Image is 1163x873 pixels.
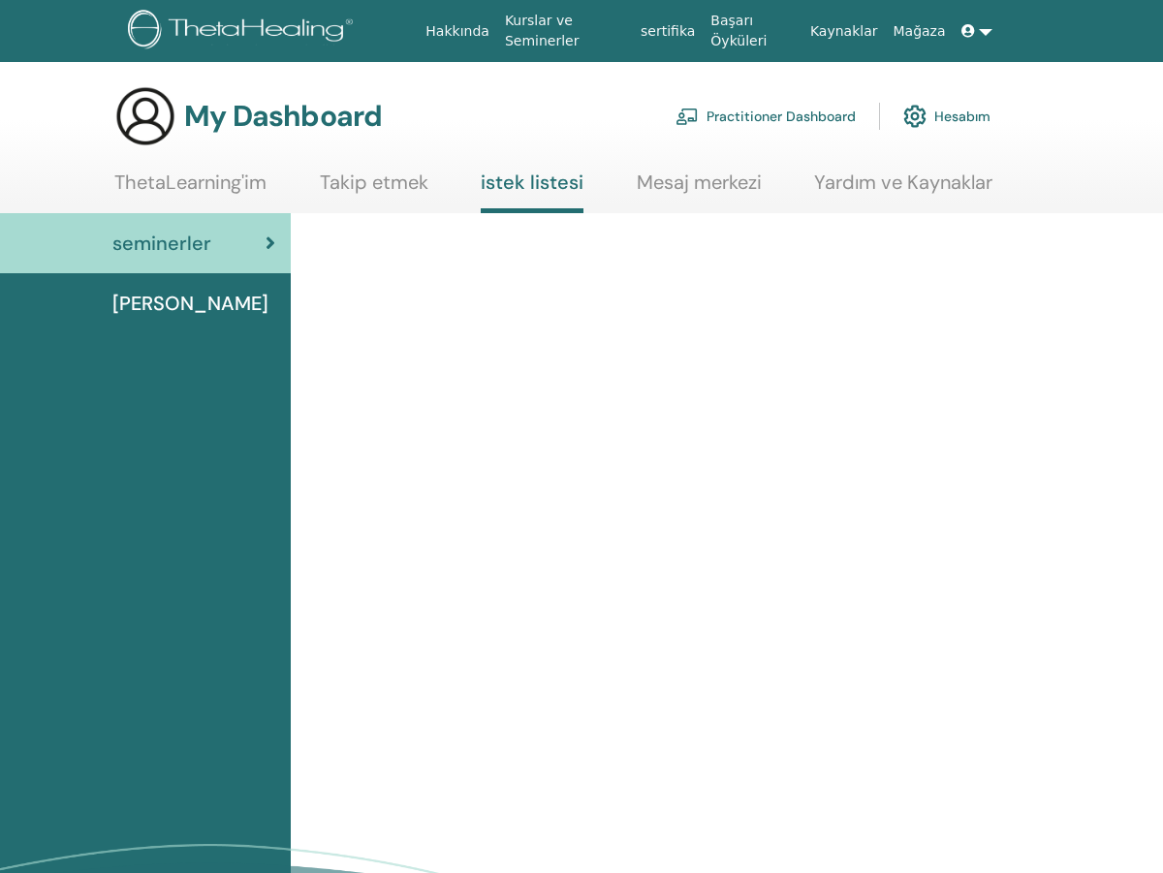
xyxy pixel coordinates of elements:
[497,3,633,59] a: Kurslar ve Seminerler
[320,171,428,208] a: Takip etmek
[703,3,802,59] a: Başarı Öyküleri
[128,10,360,53] img: logo.png
[112,229,211,258] span: seminerler
[814,171,992,208] a: Yardım ve Kaynaklar
[112,289,268,318] span: [PERSON_NAME]
[114,85,176,147] img: generic-user-icon.jpg
[676,108,699,125] img: chalkboard-teacher.svg
[676,95,856,138] a: Practitioner Dashboard
[802,14,886,49] a: Kaynaklar
[885,14,953,49] a: Mağaza
[184,99,382,134] h3: My Dashboard
[418,14,497,49] a: Hakkında
[637,171,762,208] a: Mesaj merkezi
[633,14,703,49] a: sertifika
[114,171,267,208] a: ThetaLearning'im
[903,100,927,133] img: cog.svg
[903,95,990,138] a: Hesabım
[481,171,583,213] a: istek listesi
